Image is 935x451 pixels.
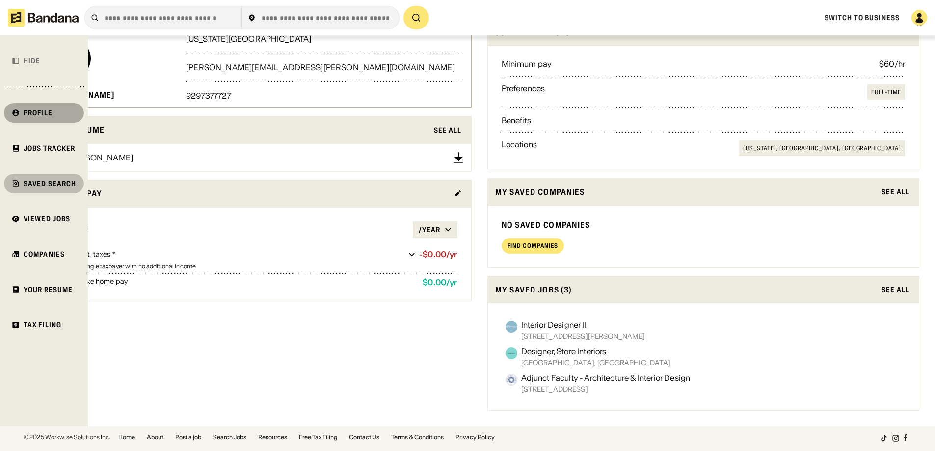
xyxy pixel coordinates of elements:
div: [PERSON_NAME] [67,154,133,161]
div: Full-time [871,88,901,96]
a: Companies [4,244,84,264]
div: Minimum pay [502,60,552,68]
div: Interior Designer II [521,321,645,329]
div: Companies [24,251,65,258]
div: Current take home pay [53,278,415,287]
img: New York Institute of Technology (NYIT) logo [506,374,517,386]
a: About [147,434,163,440]
div: See All [882,286,909,293]
div: [US_STATE], [GEOGRAPHIC_DATA], [GEOGRAPHIC_DATA] [743,144,901,152]
img: K. Hovnanian Homes logo [506,321,517,333]
div: Viewed Jobs [24,215,70,222]
div: No saved companies [502,220,906,230]
div: Benefits [502,116,531,124]
div: © 2025 Workwise Solutions Inc. [24,434,110,440]
div: Saved Search [24,180,76,187]
div: Preferences [502,84,545,100]
div: [STREET_ADDRESS] [521,386,691,393]
div: My saved companies [495,186,876,198]
div: /year [419,225,441,234]
a: Home [118,434,135,440]
div: Adjunct Faculty - Architecture & Interior Design [521,374,691,382]
div: Your resume [47,124,428,136]
div: Assumes single taxpayer with no additional income [53,264,457,269]
div: Locations [502,140,537,156]
div: [STREET_ADDRESS][PERSON_NAME] [521,333,645,340]
a: Profile [4,103,84,123]
div: Tax Filing [24,321,61,328]
div: $60/hr [879,60,905,68]
div: $0.00 / yr [423,278,457,287]
div: [PERSON_NAME][EMAIL_ADDRESS][PERSON_NAME][DOMAIN_NAME] [186,63,463,71]
a: Free Tax Filing [299,434,337,440]
div: Your Resume [24,286,73,293]
a: Jobs Tracker [4,138,84,158]
a: Resources [258,434,287,440]
img: Bandana logotype [8,9,79,27]
img: Tiffany & Co logo [506,347,517,359]
div: Hide [24,57,40,64]
div: Designer, Store Interiors [521,347,671,355]
a: Tax Filing [4,315,84,335]
div: Jobs Tracker [24,145,75,152]
div: [GEOGRAPHIC_DATA], [GEOGRAPHIC_DATA] [521,359,671,366]
a: K. Hovnanian Homes logoInterior Designer II[STREET_ADDRESS][PERSON_NAME] [502,317,906,344]
div: $0.00 [53,221,413,238]
a: Search Jobs [213,434,246,440]
a: New York Institute of Technology (NYIT) logoAdjunct Faculty - Architecture & Interior Design[STRE... [502,370,906,397]
a: Privacy Policy [455,434,495,440]
div: My saved jobs (3) [495,284,876,296]
a: Contact Us [349,434,379,440]
a: Post a job [175,434,201,440]
div: See All [434,127,462,133]
a: Terms & Conditions [391,434,444,440]
div: 9297377727 [186,92,463,100]
div: -$0.00/yr [419,250,457,259]
div: [US_STATE][GEOGRAPHIC_DATA] [186,35,463,43]
a: Switch to Business [825,13,900,22]
div: Current est. taxes * [53,250,404,260]
a: Saved Search [4,174,84,193]
a: Viewed Jobs [4,209,84,229]
div: Current Pay [47,187,448,200]
a: Tiffany & Co logoDesigner, Store Interiors[GEOGRAPHIC_DATA], [GEOGRAPHIC_DATA] [502,344,906,370]
div: See All [882,188,909,195]
div: Profile [24,109,53,116]
a: Your Resume [4,280,84,299]
div: Find companies [508,243,558,249]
